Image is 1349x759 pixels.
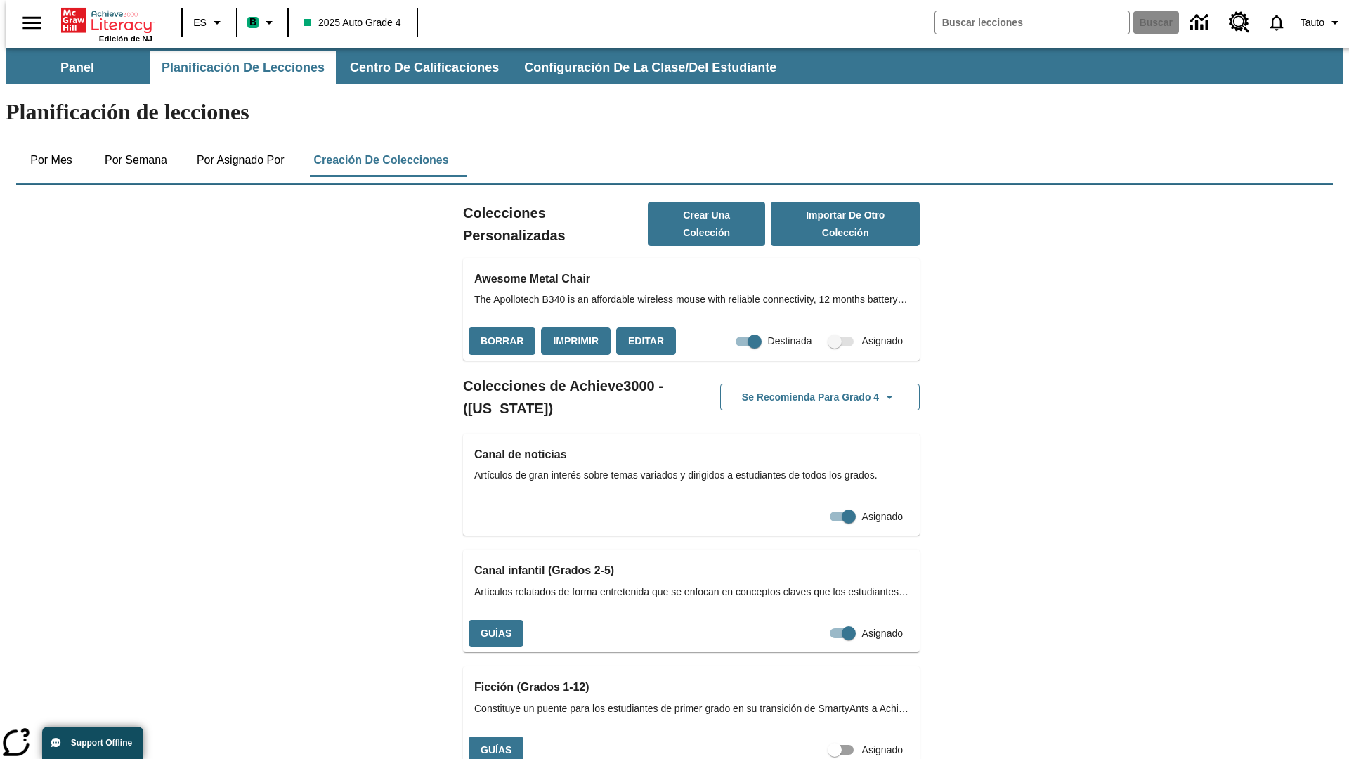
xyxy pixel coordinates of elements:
button: Crear una colección [648,202,766,246]
h3: Canal infantil (Grados 2-5) [474,561,908,580]
span: Edición de NJ [99,34,152,43]
span: Asignado [862,334,903,349]
button: Por asignado por [185,143,296,177]
span: Configuración de la clase/del estudiante [524,60,776,76]
span: Tauto [1301,15,1324,30]
h3: Canal de noticias [474,445,908,465]
button: Panel [7,51,148,84]
span: Centro de calificaciones [350,60,499,76]
span: Artículos relatados de forma entretenida que se enfocan en conceptos claves que los estudiantes a... [474,585,908,599]
span: The Apollotech B340 is an affordable wireless mouse with reliable connectivity, 12 months battery... [474,292,908,307]
button: Por mes [16,143,86,177]
button: Borrar [469,327,535,355]
button: Support Offline [42,727,143,759]
button: Editar [616,327,676,355]
a: Portada [61,6,152,34]
span: Destinada [768,334,812,349]
button: Centro de calificaciones [339,51,510,84]
h1: Planificación de lecciones [6,99,1343,125]
button: Abrir el menú lateral [11,2,53,44]
span: Asignado [862,743,903,758]
button: Perfil/Configuración [1295,10,1349,35]
button: Se recomienda para Grado 4 [720,384,920,411]
button: Importar de otro Colección [771,202,920,246]
div: Subbarra de navegación [6,48,1343,84]
span: B [249,13,256,31]
div: Portada [61,5,152,43]
button: Boost El color de la clase es verde menta. Cambiar el color de la clase. [242,10,283,35]
h3: Awesome Metal Chair [474,269,908,289]
span: Asignado [862,510,903,524]
span: 2025 Auto Grade 4 [304,15,401,30]
a: Centro de información [1182,4,1220,42]
input: Buscar campo [935,11,1129,34]
span: Asignado [862,626,903,641]
h2: Colecciones de Achieve3000 - ([US_STATE]) [463,375,691,420]
div: Subbarra de navegación [6,51,789,84]
span: Planificación de lecciones [162,60,325,76]
button: Lenguaje: ES, Selecciona un idioma [187,10,232,35]
span: Support Offline [71,738,132,748]
button: Guías [469,620,523,647]
button: Por semana [93,143,178,177]
h2: Colecciones Personalizadas [463,202,648,247]
a: Centro de recursos, Se abrirá en una pestaña nueva. [1220,4,1258,41]
h3: Ficción (Grados 1-12) [474,677,908,697]
span: Panel [60,60,94,76]
button: Creación de colecciones [302,143,460,177]
span: ES [193,15,207,30]
button: Planificación de lecciones [150,51,336,84]
button: Configuración de la clase/del estudiante [513,51,788,84]
button: Imprimir, Se abrirá en una ventana nueva [541,327,611,355]
span: Artículos de gran interés sobre temas variados y dirigidos a estudiantes de todos los grados. [474,468,908,483]
a: Notificaciones [1258,4,1295,41]
span: Constituye un puente para los estudiantes de primer grado en su transición de SmartyAnts a Achiev... [474,701,908,716]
